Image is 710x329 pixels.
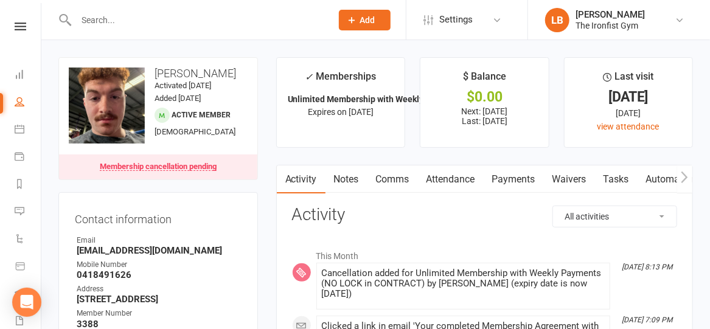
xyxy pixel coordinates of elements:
div: Memberships [305,69,376,91]
a: Payments [484,165,544,193]
div: Membership cancellation pending [100,162,217,171]
div: LB [545,8,569,32]
div: $0.00 [431,91,537,103]
i: ✓ [305,71,313,83]
div: [PERSON_NAME] [576,9,645,20]
a: Attendance [418,165,484,193]
time: Added [DATE] [155,94,201,103]
div: Address [77,283,242,295]
strong: [STREET_ADDRESS] [77,294,242,305]
a: Activity [277,165,325,193]
div: Last visit [603,69,653,91]
i: [DATE] 7:09 PM [622,316,672,324]
a: Notes [325,165,367,193]
a: Product Sales [15,254,42,281]
span: [DEMOGRAPHIC_DATA] [155,127,235,136]
span: Expires on [DATE] [308,107,374,117]
input: Search... [72,12,323,29]
li: This Month [292,243,677,263]
h3: Activity [292,206,677,224]
span: Active member [172,111,231,119]
a: Calendar [15,117,42,144]
span: Settings [439,6,473,33]
a: Dashboard [15,62,42,89]
a: view attendance [597,122,660,131]
img: image1754886519.png [69,68,145,144]
a: Reports [15,171,42,199]
a: People [15,89,42,117]
a: Waivers [544,165,595,193]
a: Automations [638,165,710,193]
div: [DATE] [576,106,681,120]
h3: Contact information [75,209,242,226]
div: The Ironfist Gym [576,20,645,31]
strong: Unlimited Membership with Weekly Payments ... [288,94,474,104]
a: Payments [15,144,42,171]
h3: [PERSON_NAME] [69,68,248,80]
div: Open Intercom Messenger [12,288,41,317]
strong: 0418491626 [77,269,242,280]
button: Add [339,10,391,30]
div: Cancellation added for Unlimited Membership with Weekly Payments (NO LOCK in CONTRACT) by [PERSON... [322,268,605,299]
div: $ Balance [463,69,506,91]
span: Add [360,15,375,25]
strong: [EMAIL_ADDRESS][DOMAIN_NAME] [77,245,242,256]
div: Mobile Number [77,259,242,271]
i: [DATE] 8:13 PM [622,263,672,271]
p: Next: [DATE] Last: [DATE] [431,106,537,126]
a: Tasks [595,165,638,193]
a: Comms [367,165,418,193]
div: Email [77,235,242,246]
time: Activated [DATE] [155,81,211,90]
div: Member Number [77,308,242,319]
div: [DATE] [576,91,681,103]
